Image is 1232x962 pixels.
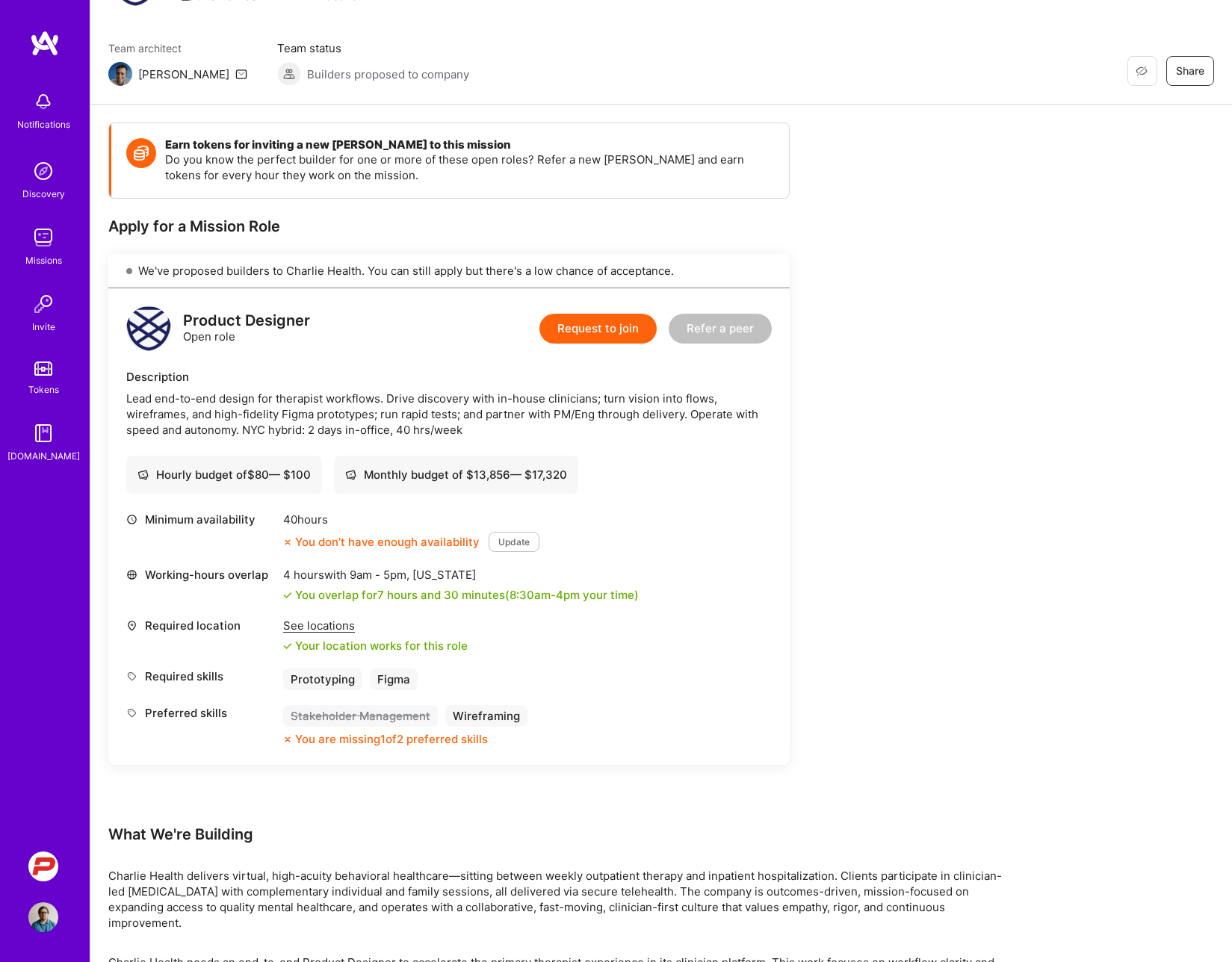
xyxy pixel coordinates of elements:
[34,361,52,376] img: tokens
[295,731,488,747] div: You are missing 1 of 2 preferred skills
[126,306,171,351] img: logo
[307,66,469,82] span: Builders proposed to company
[28,87,58,117] img: bell
[137,467,311,482] div: Hourly budget of $ 80 — $ 100
[283,538,292,547] i: icon CloseOrange
[235,68,247,80] i: icon Mail
[295,587,639,603] div: You overlap for 7 hours and 30 minutes ( your time)
[17,117,70,132] div: Notifications
[283,642,292,651] i: icon Check
[1136,65,1148,77] i: icon EyeClosed
[22,186,65,202] div: Discovery
[283,534,480,550] div: You don’t have enough availability
[28,418,58,448] img: guide book
[126,512,276,527] div: Minimum availability
[539,314,657,344] button: Request to join
[489,532,539,552] button: Update
[1176,63,1204,78] span: Share
[126,369,772,385] div: Description
[283,512,539,527] div: 40 hours
[1166,56,1214,86] button: Share
[345,469,356,480] i: icon Cash
[28,902,58,932] img: User Avatar
[126,707,137,719] i: icon Tag
[108,217,790,236] div: Apply for a Mission Role
[283,591,292,600] i: icon Check
[277,62,301,86] img: Builders proposed to company
[108,40,247,56] span: Team architect
[108,254,790,288] div: We've proposed builders to Charlie Health. You can still apply but there's a low chance of accept...
[32,319,55,335] div: Invite
[108,62,132,86] img: Team Architect
[126,671,137,682] i: icon Tag
[347,568,412,582] span: 9am - 5pm ,
[25,851,62,881] a: PCarMarket: Car Marketplace Web App Redesign
[126,391,772,438] div: Lead end-to-end design for therapist workflows. Drive discovery with in-house clinicians; turn vi...
[25,902,62,932] a: User Avatar
[165,152,774,183] p: Do you know the perfect builder for one or more of these open roles? Refer a new [PERSON_NAME] an...
[108,825,1005,844] div: What We're Building
[28,851,58,881] img: PCarMarket: Car Marketplace Web App Redesign
[28,289,58,319] img: Invite
[126,620,137,631] i: icon Location
[345,467,567,482] div: Monthly budget of $ 13,856 — $ 17,320
[510,588,580,602] span: 8:30am - 4pm
[445,705,527,727] div: Wireframing
[126,705,276,721] div: Preferred skills
[283,705,438,727] div: Stakeholder Management
[283,638,468,654] div: Your location works for this role
[126,618,276,633] div: Required location
[669,314,772,344] button: Refer a peer
[277,40,469,56] span: Team status
[108,868,1005,931] p: Charlie Health delivers virtual, high-acuity behavioral healthcare—sitting between weekly outpati...
[137,469,149,480] i: icon Cash
[126,514,137,525] i: icon Clock
[126,138,156,168] img: Token icon
[283,668,362,690] div: Prototyping
[28,156,58,186] img: discovery
[165,138,774,152] h4: Earn tokens for inviting a new [PERSON_NAME] to this mission
[126,567,276,583] div: Working-hours overlap
[28,223,58,252] img: teamwork
[183,313,310,344] div: Open role
[283,567,639,583] div: 4 hours with [US_STATE]
[28,382,59,397] div: Tokens
[25,252,62,268] div: Missions
[126,569,137,580] i: icon World
[138,66,229,82] div: [PERSON_NAME]
[7,448,80,464] div: [DOMAIN_NAME]
[126,668,276,684] div: Required skills
[183,313,310,329] div: Product Designer
[283,618,468,633] div: See locations
[283,735,292,744] i: icon CloseOrange
[30,30,60,57] img: logo
[370,668,418,690] div: Figma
